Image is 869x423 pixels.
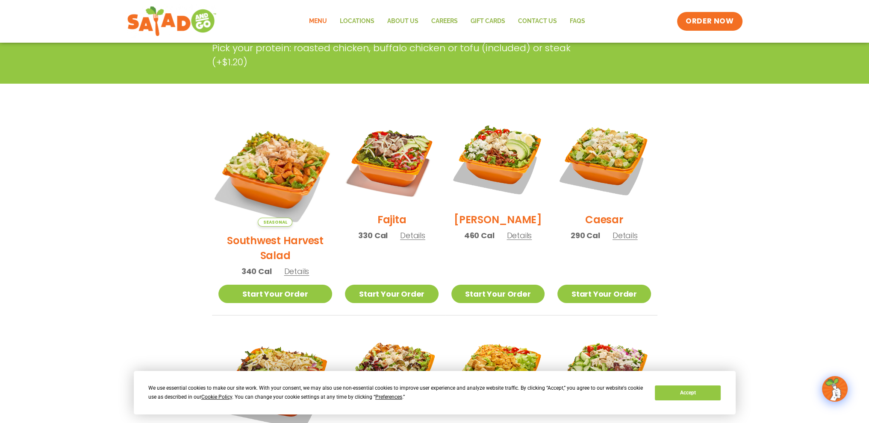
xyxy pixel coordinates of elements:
[557,285,651,303] a: Start Your Order
[218,285,333,303] a: Start Your Order
[284,266,309,277] span: Details
[358,230,388,241] span: 330 Cal
[823,377,847,401] img: wpChatIcon
[512,12,563,31] a: Contact Us
[557,113,651,206] img: Product photo for Caesar Salad
[613,230,638,241] span: Details
[557,328,651,421] img: Product photo for Greek Salad
[333,12,381,31] a: Locations
[377,212,407,227] h2: Fajita
[258,218,292,227] span: Seasonal
[454,212,542,227] h2: [PERSON_NAME]
[464,12,512,31] a: GIFT CARDS
[451,285,545,303] a: Start Your Order
[208,103,342,236] img: Product photo for Southwest Harvest Salad
[201,394,232,400] span: Cookie Policy
[127,4,217,38] img: new-SAG-logo-768×292
[218,233,333,263] h2: Southwest Harvest Salad
[451,328,545,421] img: Product photo for Buffalo Chicken Salad
[148,384,645,402] div: We use essential cookies to make our site work. With your consent, we may also use non-essential ...
[677,12,742,31] a: ORDER NOW
[451,113,545,206] img: Product photo for Cobb Salad
[655,385,721,400] button: Accept
[464,230,495,241] span: 460 Cal
[686,16,733,26] span: ORDER NOW
[381,12,425,31] a: About Us
[212,41,592,69] p: Pick your protein: roasted chicken, buffalo chicken or tofu (included) or steak (+$1.20)
[375,394,402,400] span: Preferences
[585,212,623,227] h2: Caesar
[303,12,333,31] a: Menu
[345,328,438,421] img: Product photo for Roasted Autumn Salad
[134,371,736,414] div: Cookie Consent Prompt
[563,12,592,31] a: FAQs
[345,285,438,303] a: Start Your Order
[303,12,592,31] nav: Menu
[400,230,425,241] span: Details
[345,113,438,206] img: Product photo for Fajita Salad
[425,12,464,31] a: Careers
[242,265,272,277] span: 340 Cal
[571,230,600,241] span: 290 Cal
[507,230,532,241] span: Details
